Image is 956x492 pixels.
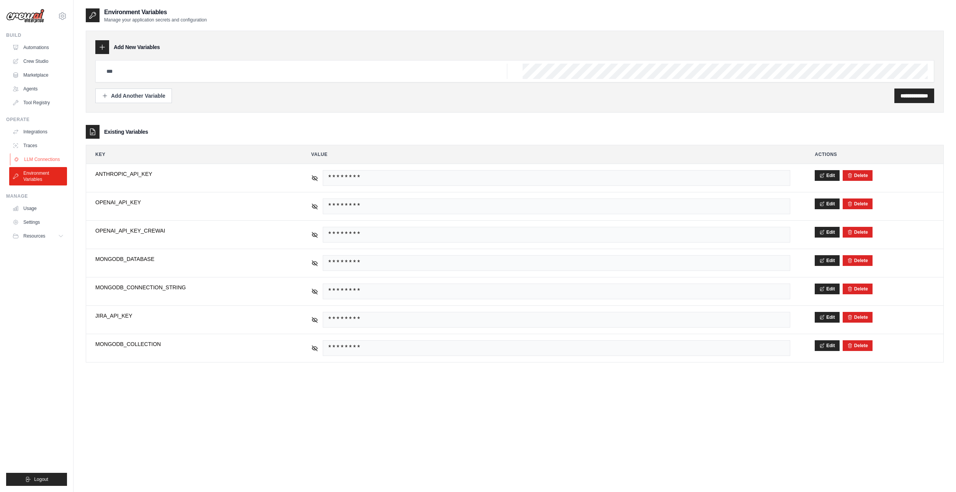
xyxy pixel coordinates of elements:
h3: Existing Variables [104,128,148,136]
button: Edit [815,227,840,238]
button: Resources [9,230,67,242]
a: Agents [9,83,67,95]
button: Delete [847,286,868,292]
div: Build [6,32,67,38]
th: Key [86,145,296,164]
a: Automations [9,41,67,54]
a: LLM Connections [10,153,68,166]
img: Logo [6,9,44,23]
h3: Add New Variables [114,43,160,51]
button: Delete [847,201,868,207]
span: MONGODB_CONNECTION_STRING [95,284,287,291]
button: Edit [815,340,840,351]
a: Settings [9,216,67,228]
th: Actions [806,145,943,164]
span: ANTHROPIC_API_KEY [95,170,287,178]
a: Tool Registry [9,97,67,109]
span: Resources [23,233,45,239]
div: Manage [6,193,67,199]
a: Integrations [9,126,67,138]
button: Delete [847,314,868,320]
div: Add Another Variable [102,92,165,100]
a: Crew Studio [9,55,67,67]
button: Delete [847,343,868,349]
button: Edit [815,170,840,181]
button: Logout [6,473,67,486]
span: Logout [34,476,48,482]
span: JIRA_API_KEY [95,312,287,320]
button: Edit [815,255,840,266]
button: Edit [815,284,840,294]
a: Environment Variables [9,167,67,185]
span: OPENAI_API_KEY_CREWAI [95,227,287,235]
a: Marketplace [9,69,67,81]
span: OPENAI_API_KEY [95,198,287,206]
button: Edit [815,198,840,209]
h2: Environment Variables [104,8,207,17]
button: Delete [847,257,868,264]
a: Traces [9,139,67,152]
a: Usage [9,202,67,215]
span: MONGODB_COLLECTION [95,340,287,348]
button: Delete [847,229,868,235]
span: MONGODB_DATABASE [95,255,287,263]
div: Operate [6,116,67,123]
th: Value [302,145,799,164]
button: Delete [847,172,868,179]
p: Manage your application secrets and configuration [104,17,207,23]
button: Edit [815,312,840,323]
button: Add Another Variable [95,89,172,103]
